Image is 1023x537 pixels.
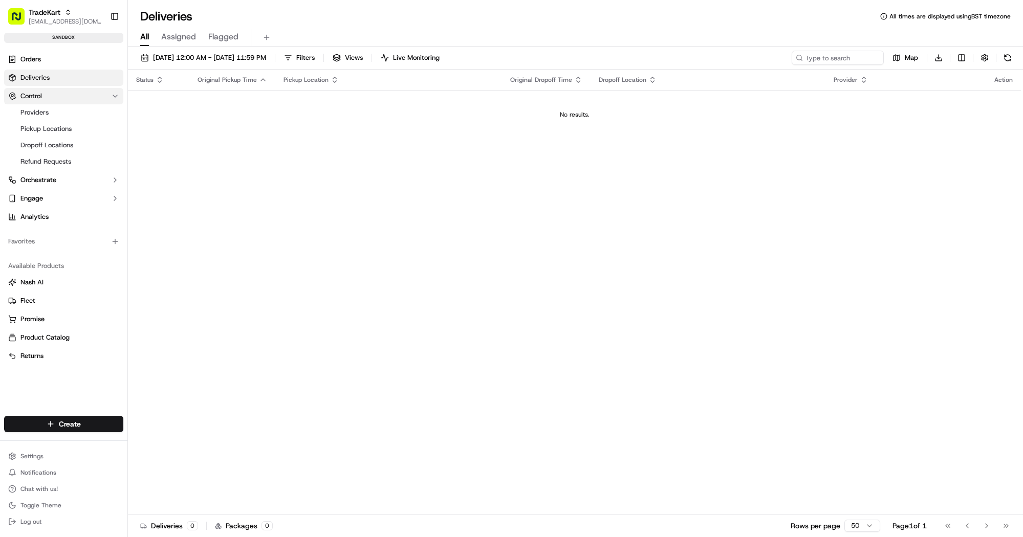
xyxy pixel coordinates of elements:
[20,452,43,460] span: Settings
[10,133,69,141] div: Past conversations
[8,278,119,287] a: Nash AI
[4,88,123,104] button: Control
[20,229,78,239] span: Knowledge Base
[4,311,123,327] button: Promise
[20,296,35,305] span: Fleet
[32,159,83,167] span: [PERSON_NAME]
[834,76,858,84] span: Provider
[29,17,102,26] button: [EMAIL_ADDRESS][DOMAIN_NAME]
[16,138,111,152] a: Dropoff Locations
[20,187,29,195] img: 1736555255976-a54dd68f-1ca7-489b-9aae-adbdc363a1c4
[10,230,18,238] div: 📗
[20,278,43,287] span: Nash AI
[4,293,123,309] button: Fleet
[4,449,123,463] button: Settings
[72,253,124,261] a: Powered byPylon
[82,225,168,243] a: 💻API Documentation
[20,55,41,64] span: Orders
[4,190,123,207] button: Engage
[140,31,149,43] span: All
[215,521,273,531] div: Packages
[4,514,123,529] button: Log out
[140,521,198,531] div: Deliveries
[20,518,41,526] span: Log out
[46,108,141,116] div: We're available if you need us!
[888,51,923,65] button: Map
[4,233,123,250] div: Favorites
[20,333,70,342] span: Product Catalog
[140,8,192,25] h1: Deliveries
[262,521,273,530] div: 0
[4,70,123,86] a: Deliveries
[4,498,123,512] button: Toggle Theme
[27,66,184,77] input: Got a question? Start typing here...
[20,141,73,150] span: Dropoff Locations
[8,315,119,324] a: Promise
[889,12,1011,20] span: All times are displayed using BST timezone
[279,51,319,65] button: Filters
[20,315,45,324] span: Promise
[198,76,257,84] span: Original Pickup Time
[20,73,50,82] span: Deliveries
[893,521,927,531] div: Page 1 of 1
[1000,51,1015,65] button: Refresh
[4,209,123,225] a: Analytics
[29,7,60,17] button: TradeKart
[85,186,89,194] span: •
[20,501,61,509] span: Toggle Theme
[91,186,112,194] span: [DATE]
[10,98,29,116] img: 1736555255976-a54dd68f-1ca7-489b-9aae-adbdc363a1c4
[284,76,329,84] span: Pickup Location
[510,76,572,84] span: Original Dropoff Time
[161,31,196,43] span: Assigned
[20,468,56,477] span: Notifications
[8,351,119,361] a: Returns
[32,186,83,194] span: [PERSON_NAME]
[20,92,42,101] span: Control
[20,175,56,185] span: Orchestrate
[10,149,27,165] img: Josh Dodd
[10,41,186,57] p: Welcome 👋
[208,31,238,43] span: Flagged
[132,110,1017,119] div: No results.
[994,76,1013,84] div: Action
[136,76,154,84] span: Status
[8,333,119,342] a: Product Catalog
[102,254,124,261] span: Pylon
[153,53,266,62] span: [DATE] 12:00 AM - [DATE] 11:59 PM
[159,131,186,143] button: See all
[4,348,123,364] button: Returns
[46,98,168,108] div: Start new chat
[20,485,58,493] span: Chat with us!
[599,76,646,84] span: Dropoff Location
[20,351,43,361] span: Returns
[16,105,111,120] a: Providers
[174,101,186,113] button: Start new chat
[10,176,27,193] img: Grace Nketiah
[4,51,123,68] a: Orders
[4,416,123,432] button: Create
[20,124,72,133] span: Pickup Locations
[905,53,918,62] span: Map
[97,229,164,239] span: API Documentation
[8,296,119,305] a: Fleet
[4,329,123,346] button: Product Catalog
[21,98,40,116] img: 1753817452368-0c19585d-7be3-40d9-9a41-2dc781b3d1eb
[187,521,198,530] div: 0
[345,53,363,62] span: Views
[393,53,440,62] span: Live Monitoring
[59,419,81,429] span: Create
[91,159,112,167] span: [DATE]
[20,157,71,166] span: Refund Requests
[136,51,271,65] button: [DATE] 12:00 AM - [DATE] 11:59 PM
[328,51,367,65] button: Views
[4,33,123,43] div: sandbox
[296,53,315,62] span: Filters
[16,154,111,169] a: Refund Requests
[376,51,444,65] button: Live Monitoring
[791,521,840,531] p: Rows per page
[4,258,123,274] div: Available Products
[4,172,123,188] button: Orchestrate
